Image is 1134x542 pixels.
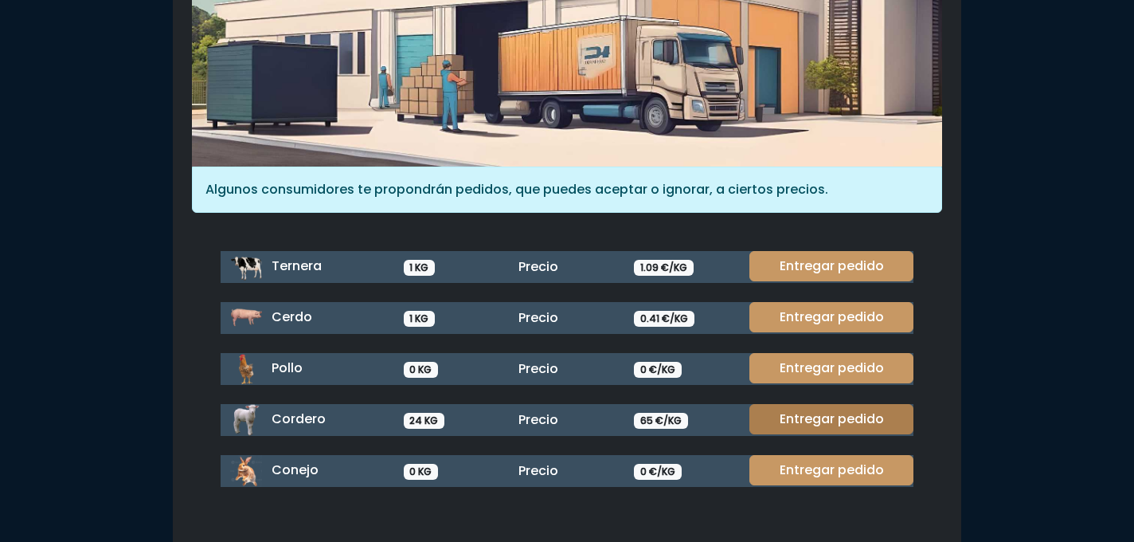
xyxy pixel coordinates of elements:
[634,464,682,480] span: 0 €/KG
[230,353,262,385] img: pollo.png
[749,455,913,485] a: Entregar pedido
[272,410,326,428] span: Cordero
[272,257,322,275] span: Ternera
[509,308,624,328] div: Precio
[634,311,694,327] span: 0.41 €/KG
[272,359,303,377] span: Pollo
[509,257,624,277] div: Precio
[634,413,688,429] span: 65 €/KG
[404,362,439,378] span: 0 KG
[230,404,262,436] img: cordero.png
[230,455,262,487] img: conejo.png
[404,464,439,480] span: 0 KG
[230,302,262,334] img: cerdo.png
[272,461,319,479] span: Conejo
[749,353,913,383] a: Entregar pedido
[230,251,262,283] img: ternera.png
[749,404,913,434] a: Entregar pedido
[404,413,445,429] span: 24 KG
[749,302,913,332] a: Entregar pedido
[509,359,624,379] div: Precio
[634,260,694,276] span: 1.09 €/KG
[272,308,312,326] span: Cerdo
[404,311,436,327] span: 1 KG
[749,251,913,281] a: Entregar pedido
[634,362,682,378] span: 0 €/KG
[192,167,942,213] div: Algunos consumidores te propondrán pedidos, que puedes aceptar o ignorar, a ciertos precios.
[509,410,624,430] div: Precio
[404,260,436,276] span: 1 KG
[509,461,624,481] div: Precio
